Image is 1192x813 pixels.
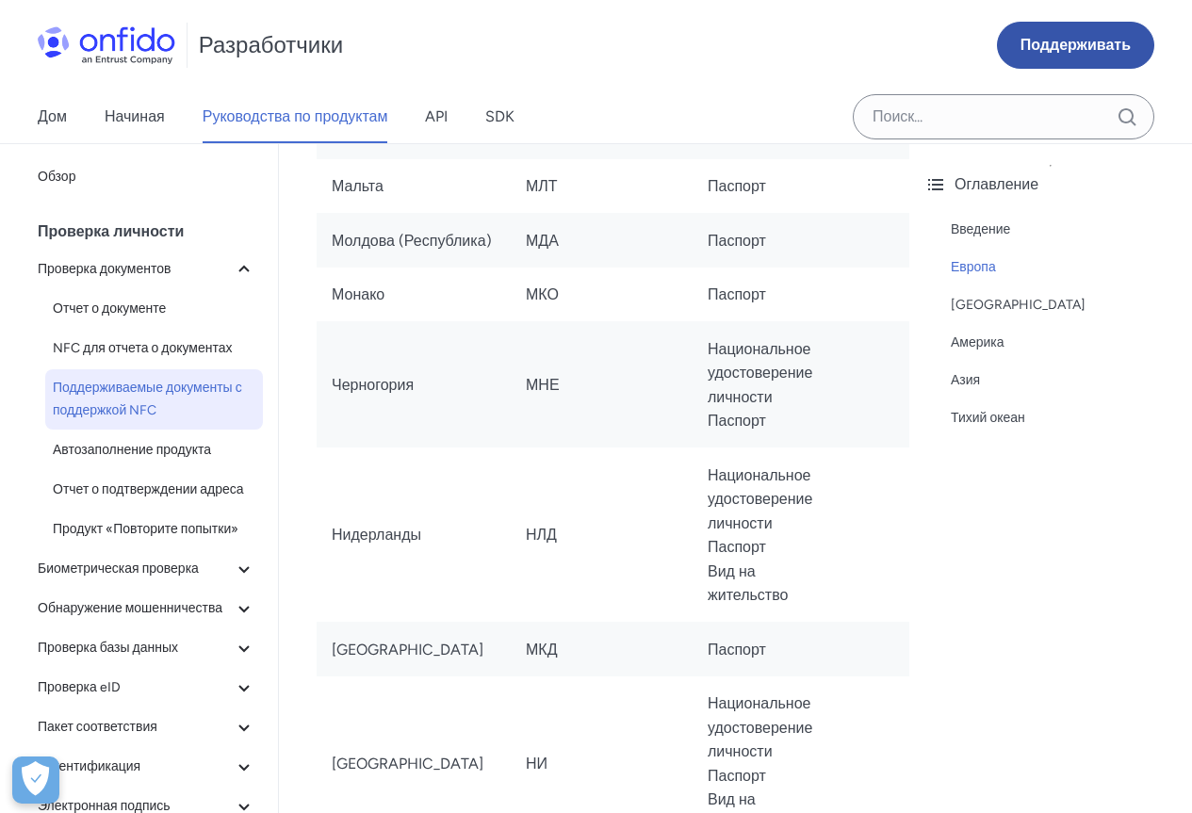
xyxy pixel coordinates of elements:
button: Биометрическая проверка [30,550,263,588]
div: Настройки файлов cookie [12,756,59,804]
a: Америка [951,332,1177,354]
font: Тихий океан [951,410,1025,426]
button: Проверка документов [30,251,263,288]
img: Логотип Онфидо [38,26,175,64]
font: Паспорт [708,285,766,303]
font: NFC для отчета о документах [53,340,233,356]
a: Поддерживать [997,22,1154,69]
font: Автозаполнение продукта [53,442,211,458]
font: Отчет о подтверждении адреса [53,481,244,497]
font: МЛТ [526,177,558,195]
a: Азия [951,369,1177,392]
font: Продукт «Повторите попытки» [53,521,238,537]
font: SDK [485,107,514,125]
a: Продукт «Повторите попытки» [45,511,263,548]
font: Национальное удостоверение личности [708,694,812,760]
font: Начиная [105,107,165,125]
font: Америка [951,334,1004,350]
a: Начиная [105,90,165,143]
button: Проверка eID [30,669,263,707]
font: Поддерживать [1021,36,1131,54]
button: Аутентификация [30,748,263,786]
font: Национальное удостоверение личности [708,466,812,532]
a: Отчет о документе [45,290,263,328]
font: МДА [526,232,559,250]
font: Проверка eID [38,679,121,695]
a: Дом [38,90,67,143]
font: Паспорт [708,538,766,556]
button: Проверка базы данных [30,629,263,667]
font: Паспорт [708,641,766,659]
font: API [425,107,448,125]
a: [GEOGRAPHIC_DATA] [951,294,1177,317]
button: Обнаружение мошенничества [30,590,263,627]
font: МКО [526,285,559,303]
a: SDK [485,90,514,143]
font: Разработчики [199,31,343,58]
font: Паспорт [708,412,766,430]
font: НЛД [526,526,557,544]
font: Дом [38,107,67,125]
button: Пакет соответствия [30,708,263,746]
font: Проверка документов [38,261,171,277]
font: Паспорт [708,232,766,250]
font: Оглавление [955,175,1038,193]
font: МНЕ [526,376,560,394]
font: Нидерланды [332,526,421,544]
font: Черногория [332,376,414,394]
font: Национальное удостоверение личности [708,340,812,406]
font: Аутентификация [38,758,140,774]
font: Обзор [38,169,75,185]
font: Обнаружение мошенничества [38,600,222,616]
input: Поле ввода поиска Onfido [853,94,1154,139]
a: Руководства по продуктам [203,90,388,143]
font: Азия [951,372,980,388]
a: API [425,90,448,143]
font: Вид на жительство [708,562,788,605]
font: Поддерживаемые документы с поддержкой NFC [53,380,242,418]
a: Введение [951,219,1177,241]
font: [GEOGRAPHIC_DATA] [332,641,483,659]
a: Отчет о подтверждении адреса [45,471,263,509]
font: Молдова (Республика) [332,232,492,250]
font: [GEOGRAPHIC_DATA] [332,755,483,772]
font: Руководства по продуктам [203,107,388,125]
font: Мальта [332,177,384,195]
button: Открыть настройки [12,756,59,804]
font: Пакет соответствия [38,719,157,735]
font: Проверка личности [38,222,184,240]
font: Отчет о документе [53,301,166,317]
font: НИ [526,755,547,772]
font: Введение [951,221,1010,237]
font: Проверка базы данных [38,640,178,656]
a: Тихий океан [951,407,1177,430]
font: [GEOGRAPHIC_DATA] [951,297,1086,313]
a: Автозаполнение продукта [45,431,263,469]
font: Монако [332,285,384,303]
a: NFC для отчета о документах [45,330,263,367]
a: Поддерживаемые документы с поддержкой NFC [45,369,263,430]
font: Паспорт [708,767,766,785]
font: Паспорт [708,177,766,195]
a: Европа [951,256,1177,279]
font: МКД [526,641,557,659]
a: Обзор [30,158,263,196]
font: Биометрическая проверка [38,561,199,577]
font: Европа [951,259,996,275]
